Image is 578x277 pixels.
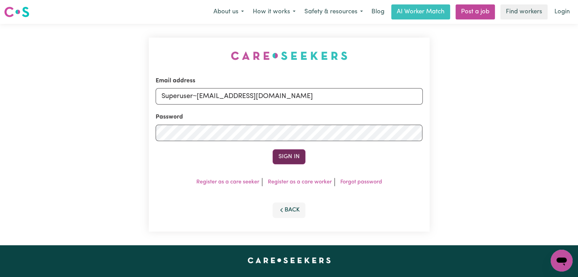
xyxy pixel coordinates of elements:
input: Email address [156,88,423,105]
a: Forgot password [340,179,382,185]
iframe: Button to launch messaging window [551,250,573,272]
a: AI Worker Match [391,4,450,19]
button: Back [273,203,305,218]
a: Register as a care worker [268,179,332,185]
button: About us [209,5,248,19]
button: Safety & resources [300,5,367,19]
a: Login [550,4,574,19]
a: Careseekers logo [4,4,29,20]
label: Password [156,113,183,122]
label: Email address [156,77,195,85]
img: Careseekers logo [4,6,29,18]
a: Find workers [500,4,548,19]
button: How it works [248,5,300,19]
a: Blog [367,4,389,19]
a: Careseekers home page [248,258,331,263]
button: Sign In [273,149,305,164]
a: Post a job [456,4,495,19]
a: Register as a care seeker [196,179,259,185]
